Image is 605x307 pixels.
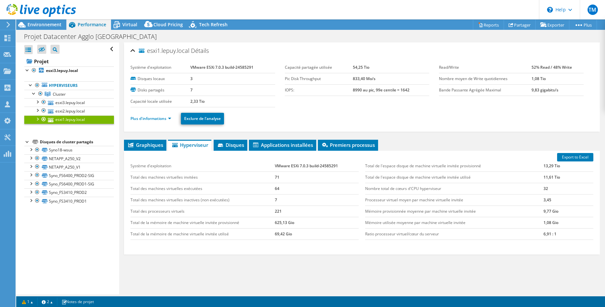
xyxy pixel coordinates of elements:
b: 8990 au pic, 99e centile = 1642 [353,87,409,93]
td: 32 [543,183,593,194]
td: 11,61 Tio [543,171,593,183]
td: Total de l'espace disque de machine virtuelle invitée provisionné [365,160,543,172]
td: Total de la mémoire de machine virtuelle invitée provisionné [130,217,275,228]
td: Système d'exploitation [130,160,275,172]
a: Cluster [24,90,114,98]
a: NETAPP_A250_V2 [24,154,114,163]
td: 221 [275,206,359,217]
span: TM [588,5,598,15]
span: Disques [217,142,244,148]
td: 7 [275,194,359,206]
td: Mémoire utilisée moyenne par machine virtuelle invitée [365,217,543,228]
a: Plus [569,20,597,30]
a: Syno18-wsus [24,146,114,154]
a: NETAPP_A250_V1 [24,163,114,171]
td: Total des machines virtuelles invitées [130,171,275,183]
td: 6,91 : 1 [543,228,593,240]
span: esxi1.lepuy.local [139,48,189,54]
td: Processeur virtuel moyen par machine virtuelle invitée [365,194,543,206]
td: 71 [275,171,359,183]
div: Disques de cluster partagés [40,138,114,146]
td: VMware ESXi 7.0.3 build-24585291 [275,160,359,172]
a: Hyperviseurs [24,81,114,90]
b: 833,40 Mo/s [353,76,375,81]
a: Exporter [535,20,569,30]
td: 9,77 Gio [543,206,593,217]
span: Premiers processus [321,142,375,148]
label: Disks partagés [130,87,190,93]
a: Projet [24,56,114,66]
label: Bande Passante Agrégée Maximal [439,87,532,93]
label: Pic Disk Throughput [285,76,353,82]
label: Système d'exploitation [130,64,190,71]
h1: Projet Datacenter Agglo [GEOGRAPHIC_DATA] [21,33,167,40]
b: 54,25 Tio [353,65,369,70]
td: Mémoire provisionnée moyenne par machine virtuelle invitée [365,206,543,217]
span: Environnement [28,21,62,28]
td: Ratio processeur virtuel/cœur du serveur [365,228,543,240]
span: Graphiques [127,142,163,148]
span: Tech Refresh [199,21,228,28]
span: Détails [191,47,209,54]
td: 69,42 Gio [275,228,359,240]
label: Capacité partagée utilisée [285,64,353,71]
a: Notes de projet [57,298,98,306]
span: Applications installées [252,142,313,148]
a: 2 [37,298,57,306]
span: Virtual [122,21,137,28]
a: Export to Excel [557,153,593,161]
td: Total des processeurs virtuels [130,206,275,217]
b: 7 [190,87,193,93]
a: Plus d'informations [130,116,171,121]
b: esxi3.lepuy.local [46,68,78,73]
b: 9,83 gigabits/s [532,87,558,93]
td: 64 [275,183,359,194]
label: Nombre moyen de Write quotidiennes [439,76,532,82]
b: 2,33 Tio [190,99,205,104]
td: 3,45 [543,194,593,206]
a: Partager [504,20,536,30]
a: 1 [17,298,38,306]
a: Syno_FS6400_PROD2-SIG [24,171,114,180]
a: Syno_FS3410_PROD2 [24,188,114,197]
b: VMware ESXi 7.0.3 build-24585291 [190,65,253,70]
a: Exclure de l'analyse [181,113,224,124]
td: Total de la mémoire de machine virtuelle invitée utilisé [130,228,275,240]
a: Syno_FS6400_PROD1-SIG [24,180,114,188]
b: 1,08 Tio [532,76,546,81]
svg: \n [547,7,553,13]
b: 52% Read / 48% Write [532,65,572,70]
span: Hyperviseur [171,142,208,148]
a: esxi3.lepuy.local [24,98,114,107]
a: esxi2.lepuy.local [24,107,114,115]
td: 1,08 Gio [543,217,593,228]
td: Nombre total de cœurs d'CPU hyperviseur [365,183,543,194]
a: Syno_FS3410_PROD1 [24,197,114,205]
a: esxi3.lepuy.local [24,66,114,75]
a: Reports [473,20,504,30]
label: Read/Write [439,64,532,71]
span: Cloud Pricing [153,21,183,28]
span: Cluster [53,91,66,97]
td: Total de l'espace disque de machine virtuelle invitée utilisé [365,171,543,183]
a: esxi1.lepuy.local [24,115,114,124]
td: Total des machines virtuelles inactives (non exécutées) [130,194,275,206]
label: Capacité locale utilisée [130,98,190,105]
span: Performance [78,21,106,28]
td: 625,13 Gio [275,217,359,228]
label: Disques locaux [130,76,190,82]
td: Total des machines virtuelles exécutées [130,183,275,194]
b: 3 [190,76,193,81]
td: 13,29 Tio [543,160,593,172]
label: IOPS: [285,87,353,93]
